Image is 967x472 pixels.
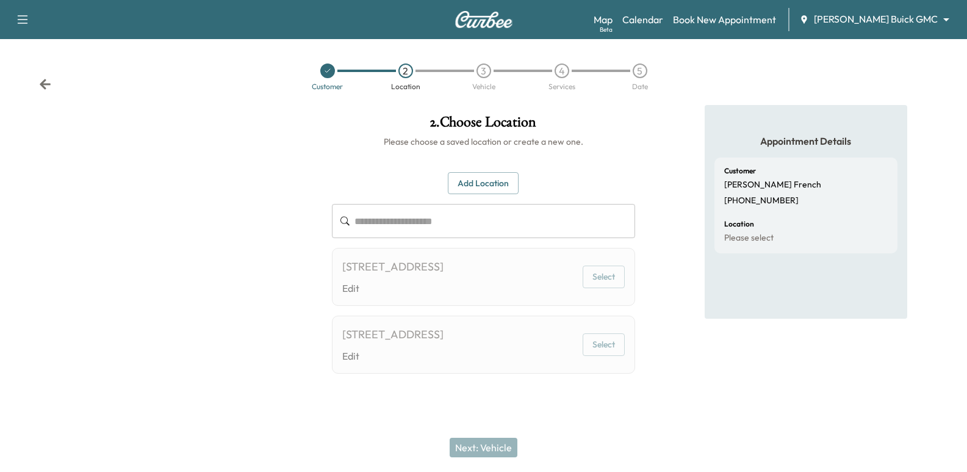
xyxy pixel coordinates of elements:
[673,12,776,27] a: Book New Appointment
[633,64,647,78] div: 5
[312,83,343,90] div: Customer
[600,25,613,34] div: Beta
[724,220,754,228] h6: Location
[391,83,420,90] div: Location
[548,83,575,90] div: Services
[472,83,495,90] div: Vehicle
[342,258,444,275] div: [STREET_ADDRESS]
[583,266,625,288] button: Select
[814,12,938,26] span: [PERSON_NAME] Buick GMC
[724,195,799,206] p: [PHONE_NUMBER]
[342,349,444,363] a: Edit
[555,64,569,78] div: 4
[342,326,444,343] div: [STREET_ADDRESS]
[39,78,51,90] div: Back
[476,64,491,78] div: 3
[332,136,634,148] h6: Please choose a saved location or create a new one.
[583,333,625,356] button: Select
[632,83,648,90] div: Date
[724,167,756,175] h6: Customer
[724,233,774,244] p: Please select
[622,12,663,27] a: Calendar
[594,12,613,27] a: MapBeta
[342,281,444,296] a: Edit
[398,64,413,78] div: 2
[455,11,513,28] img: Curbee Logo
[724,180,821,191] p: [PERSON_NAME] French
[448,172,519,195] button: Add Location
[714,134,897,148] h5: Appointment Details
[332,115,634,136] h1: 2 . Choose Location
